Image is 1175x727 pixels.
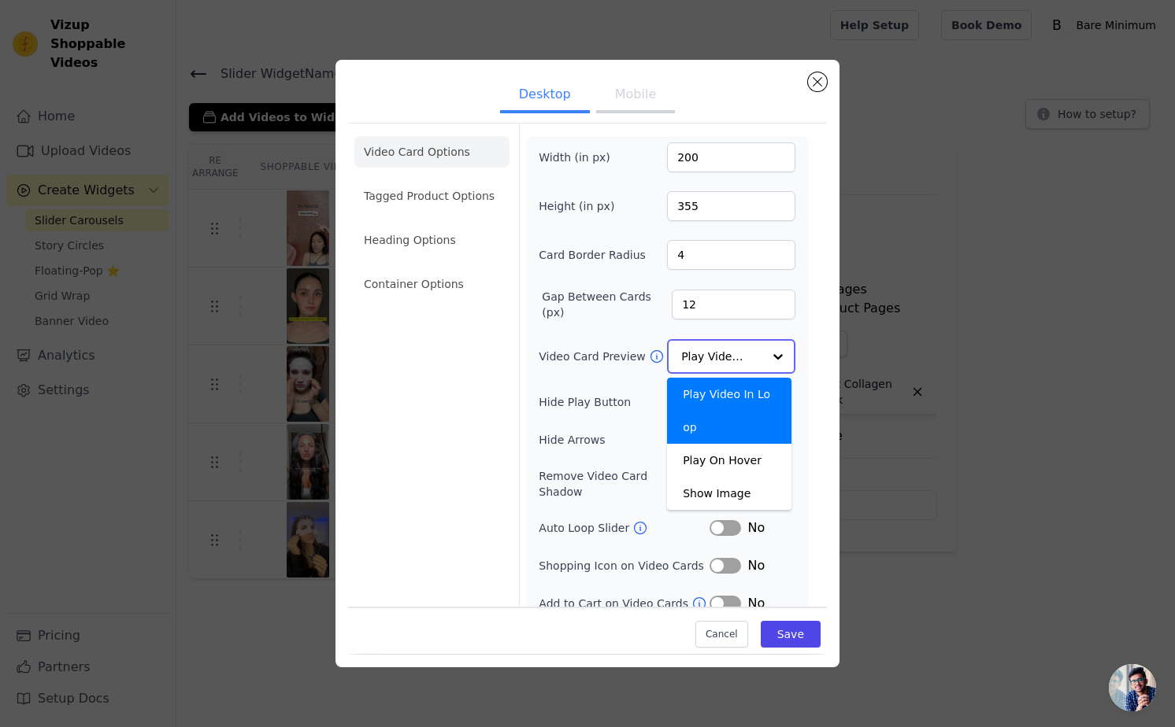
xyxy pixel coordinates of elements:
[542,289,672,320] label: Gap Between Cards (px)
[539,558,710,574] label: Shopping Icon on Video Cards
[354,136,510,168] li: Video Card Options
[354,268,510,300] li: Container Options
[539,149,625,165] label: Width (in px)
[539,394,710,410] label: Hide Play Button
[667,444,791,477] div: Play On Hover
[747,594,765,613] span: No
[695,622,748,648] button: Cancel
[539,596,691,611] label: Add to Cart on Video Cards
[667,477,791,510] div: Show Image
[1109,664,1156,711] a: Open chat
[539,349,648,364] label: Video Card Preview
[354,180,510,212] li: Tagged Product Options
[539,520,632,536] label: Auto Loop Slider
[761,622,821,648] button: Save
[539,468,694,500] label: Remove Video Card Shadow
[667,378,791,444] div: Play Video In Loop
[747,556,765,575] span: No
[747,518,765,537] span: No
[596,79,675,113] button: Mobile
[354,224,510,256] li: Heading Options
[539,432,710,448] label: Hide Arrows
[500,79,590,113] button: Desktop
[808,72,827,91] button: Close modal
[539,198,625,214] label: Height (in px)
[539,247,646,263] label: Card Border Radius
